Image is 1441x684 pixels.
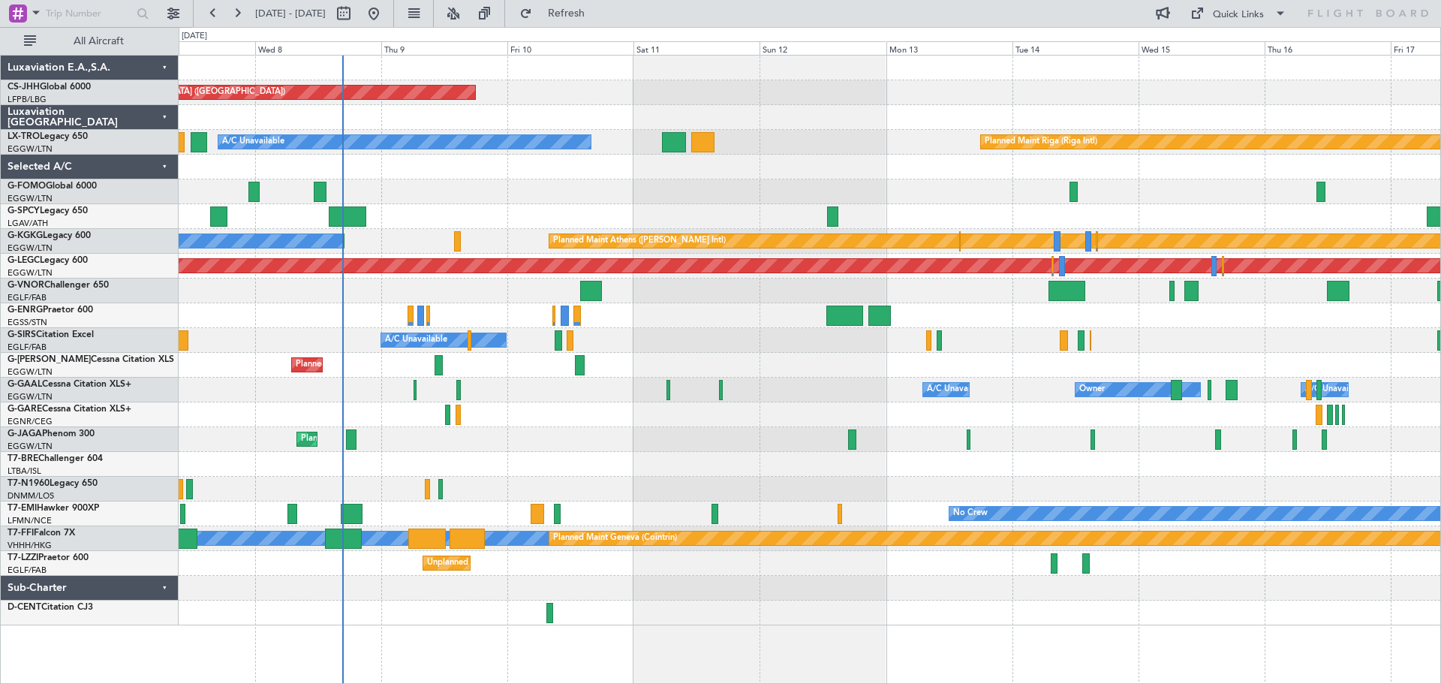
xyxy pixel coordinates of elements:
span: G-SIRS [8,330,36,339]
a: G-GARECessna Citation XLS+ [8,405,131,414]
div: Planned Maint Riga (Riga Intl) [985,131,1097,153]
span: G-GAAL [8,380,42,389]
span: LX-TRO [8,132,40,141]
a: G-SIRSCitation Excel [8,330,94,339]
a: LFMN/NCE [8,515,52,526]
span: G-ENRG [8,306,43,315]
a: LFPB/LBG [8,94,47,105]
div: Tue 14 [1012,41,1139,55]
div: A/C Unavailable [385,329,447,351]
div: Wed 15 [1139,41,1265,55]
a: T7-BREChallenger 604 [8,454,103,463]
a: T7-EMIHawker 900XP [8,504,99,513]
a: T7-N1960Legacy 650 [8,479,98,488]
span: T7-FFI [8,529,34,538]
a: T7-FFIFalcon 7X [8,529,75,538]
a: EGLF/FAB [8,565,47,576]
a: G-GAALCessna Citation XLS+ [8,380,131,389]
div: A/C Unavailable [1305,378,1367,401]
div: Unplanned Maint [GEOGRAPHIC_DATA] ([GEOGRAPHIC_DATA]) [427,552,674,574]
span: T7-N1960 [8,479,50,488]
div: Planned Maint [GEOGRAPHIC_DATA] ([GEOGRAPHIC_DATA]) [296,354,532,376]
div: Owner [1079,378,1105,401]
a: G-[PERSON_NAME]Cessna Citation XLS [8,355,174,364]
a: LGAV/ATH [8,218,48,229]
input: Trip Number [46,2,132,25]
span: [DATE] - [DATE] [255,7,326,20]
button: Refresh [513,2,603,26]
span: G-JAGA [8,429,42,438]
a: EGSS/STN [8,317,47,328]
button: All Aircraft [17,29,163,53]
span: G-SPCY [8,206,40,215]
div: Thu 9 [381,41,507,55]
div: Quick Links [1213,8,1264,23]
span: G-KGKG [8,231,43,240]
div: Planned Maint Athens ([PERSON_NAME] Intl) [553,230,726,252]
a: LX-TROLegacy 650 [8,132,88,141]
span: G-FOMO [8,182,46,191]
a: G-KGKGLegacy 600 [8,231,91,240]
a: EGNR/CEG [8,416,53,427]
div: Sun 12 [760,41,886,55]
span: All Aircraft [39,36,158,47]
div: [DATE] [182,30,207,43]
div: A/C Unavailable [222,131,284,153]
div: Thu 16 [1265,41,1391,55]
a: EGGW/LTN [8,193,53,204]
a: EGGW/LTN [8,391,53,402]
div: Sat 11 [633,41,760,55]
span: Refresh [535,8,598,19]
div: Planned Maint [GEOGRAPHIC_DATA] ([GEOGRAPHIC_DATA]) [301,428,537,450]
span: G-[PERSON_NAME] [8,355,91,364]
a: EGGW/LTN [8,267,53,279]
span: T7-LZZI [8,553,38,562]
span: D-CENT [8,603,41,612]
a: D-CENTCitation CJ3 [8,603,93,612]
span: G-LEGC [8,256,40,265]
a: EGLF/FAB [8,292,47,303]
a: EGGW/LTN [8,366,53,378]
a: EGGW/LTN [8,243,53,254]
div: Mon 13 [886,41,1012,55]
a: LTBA/ISL [8,466,41,477]
span: T7-BRE [8,454,38,463]
a: G-FOMOGlobal 6000 [8,182,97,191]
span: T7-EMI [8,504,37,513]
span: G-GARE [8,405,42,414]
span: CS-JHH [8,83,40,92]
div: Wed 8 [255,41,381,55]
a: DNMM/LOS [8,490,54,502]
div: Tue 7 [129,41,255,55]
a: G-JAGAPhenom 300 [8,429,95,438]
a: G-ENRGPraetor 600 [8,306,93,315]
div: Fri 10 [507,41,633,55]
a: EGGW/LTN [8,143,53,155]
div: Planned Maint Geneva (Cointrin) [553,527,677,550]
span: G-VNOR [8,281,44,290]
a: T7-LZZIPraetor 600 [8,553,89,562]
button: Quick Links [1183,2,1294,26]
a: VHHH/HKG [8,540,52,551]
a: CS-JHHGlobal 6000 [8,83,91,92]
a: EGLF/FAB [8,342,47,353]
a: G-VNORChallenger 650 [8,281,109,290]
div: A/C Unavailable [927,378,989,401]
a: EGGW/LTN [8,441,53,452]
a: G-LEGCLegacy 600 [8,256,88,265]
a: G-SPCYLegacy 650 [8,206,88,215]
div: No Crew [953,502,988,525]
